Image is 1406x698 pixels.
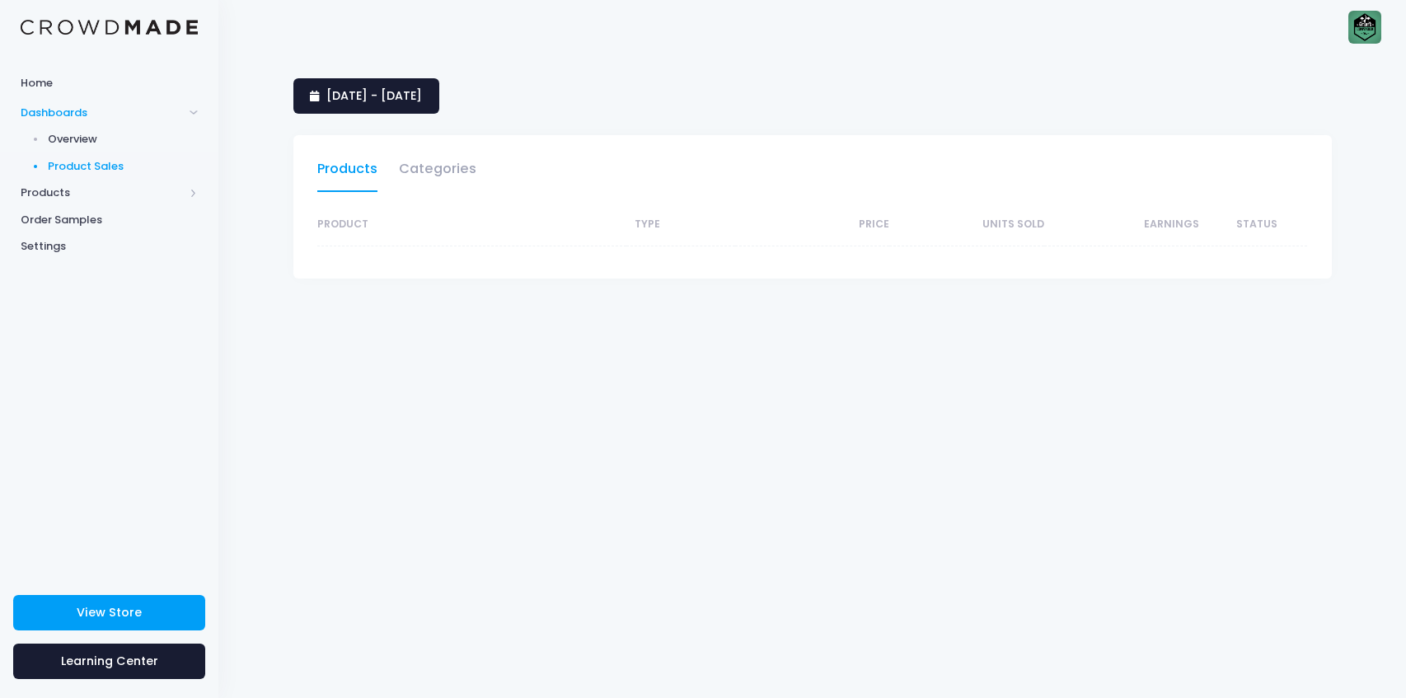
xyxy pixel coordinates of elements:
th: Product [317,204,626,246]
th: Type [626,204,734,246]
span: Learning Center [61,653,158,669]
span: Dashboards [21,105,184,121]
span: Product Sales [48,158,199,175]
a: [DATE] - [DATE] [293,78,439,114]
a: Products [317,154,377,192]
th: Earnings [1044,204,1199,246]
th: Units Sold [889,204,1044,246]
span: Overview [48,131,199,148]
th: Status [1199,204,1307,246]
span: Settings [21,238,198,255]
img: User [1348,11,1381,44]
th: Price [735,204,890,246]
span: Order Samples [21,212,198,228]
span: Products [21,185,184,201]
img: Logo [21,20,198,35]
span: View Store [77,604,142,621]
a: Learning Center [13,644,205,679]
a: Categories [399,154,476,192]
a: View Store [13,595,205,630]
span: [DATE] - [DATE] [326,87,422,104]
span: Home [21,75,198,91]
